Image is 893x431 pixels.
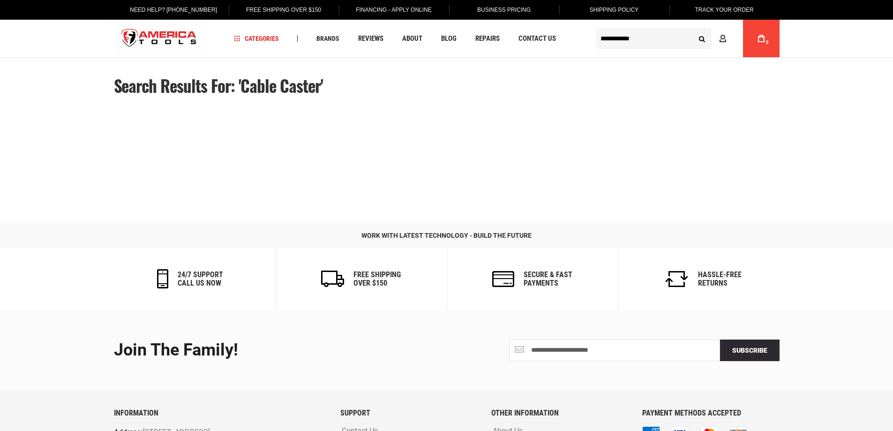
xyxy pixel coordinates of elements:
[518,35,556,42] span: Contact Us
[230,32,283,45] a: Categories
[358,35,383,42] span: Reviews
[114,21,205,56] a: store logo
[398,32,427,45] a: About
[693,30,711,47] button: Search
[114,73,323,98] span: Search results for: 'cable caster'
[475,35,500,42] span: Repairs
[732,347,767,354] span: Subscribe
[766,40,769,45] span: 0
[514,32,560,45] a: Contact Us
[491,409,628,417] h6: OTHER INFORMATION
[114,21,205,56] img: America Tools
[752,20,770,57] a: 0
[312,32,344,45] a: Brands
[590,7,639,13] span: Shipping Policy
[316,35,339,42] span: Brands
[524,271,572,287] h6: secure & fast payments
[178,271,223,287] h6: 24/7 support call us now
[471,32,504,45] a: Repairs
[402,35,422,42] span: About
[642,409,779,417] h6: PAYMENT METHODS ACCEPTED
[698,271,742,287] h6: Hassle-Free Returns
[354,32,388,45] a: Reviews
[441,35,457,42] span: Blog
[234,35,279,42] span: Categories
[437,32,461,45] a: Blog
[114,409,326,417] h6: INFORMATION
[114,341,440,360] div: Join the Family!
[720,340,780,361] button: Subscribe
[340,409,477,417] h6: SUPPORT
[353,271,401,287] h6: Free Shipping Over $150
